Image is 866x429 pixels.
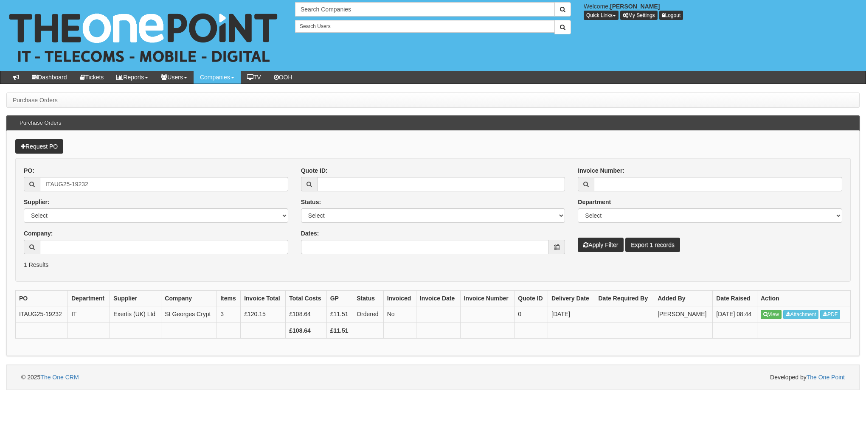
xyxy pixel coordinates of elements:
[757,291,851,306] th: Action
[416,291,460,306] th: Invoice Date
[241,291,286,306] th: Invoice Total
[73,71,110,84] a: Tickets
[194,71,241,84] a: Companies
[383,306,416,323] td: No
[770,373,845,381] span: Developed by
[13,96,58,104] li: Purchase Orders
[16,291,68,306] th: PO
[713,306,757,323] td: [DATE] 08:44
[578,166,624,175] label: Invoice Number:
[40,374,79,381] a: The One CRM
[15,116,65,130] h3: Purchase Orders
[21,374,79,381] span: © 2025
[620,11,658,20] a: My Settings
[515,291,548,306] th: Quote ID
[761,310,782,319] a: View
[578,238,624,252] button: Apply Filter
[24,261,842,269] p: 1 Results
[295,20,555,33] input: Search Users
[286,323,326,339] th: £108.64
[577,2,866,20] div: Welcome,
[383,291,416,306] th: Invoiced
[654,306,713,323] td: [PERSON_NAME]
[110,306,161,323] td: Exertis (UK) Ltd
[610,3,660,10] b: [PERSON_NAME]
[155,71,194,84] a: Users
[326,323,353,339] th: £11.51
[286,306,326,323] td: £108.64
[713,291,757,306] th: Date Raised
[24,198,50,206] label: Supplier:
[301,229,319,238] label: Dates:
[161,306,217,323] td: St Georges Crypt
[267,71,299,84] a: OOH
[217,291,241,306] th: Items
[548,291,595,306] th: Delivery Date
[16,306,68,323] td: ITAUG25-19232
[783,310,819,319] a: Attachment
[24,166,34,175] label: PO:
[68,306,110,323] td: IT
[595,291,654,306] th: Date Required By
[25,71,73,84] a: Dashboard
[807,374,845,381] a: The One Point
[625,238,680,252] a: Export 1 records
[326,306,353,323] td: £11.51
[654,291,713,306] th: Added By
[820,310,840,319] a: PDF
[110,71,155,84] a: Reports
[460,291,515,306] th: Invoice Number
[15,139,63,154] a: Request PO
[584,11,619,20] button: Quick Links
[241,71,267,84] a: TV
[295,2,555,17] input: Search Companies
[68,291,110,306] th: Department
[515,306,548,323] td: 0
[659,11,683,20] a: Logout
[286,291,326,306] th: Total Costs
[353,291,383,306] th: Status
[301,166,328,175] label: Quote ID:
[301,198,321,206] label: Status:
[217,306,241,323] td: 3
[241,306,286,323] td: £120.15
[326,291,353,306] th: GP
[24,229,53,238] label: Company:
[548,306,595,323] td: [DATE]
[161,291,217,306] th: Company
[110,291,161,306] th: Supplier
[578,198,611,206] label: Department
[353,306,383,323] td: Ordered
